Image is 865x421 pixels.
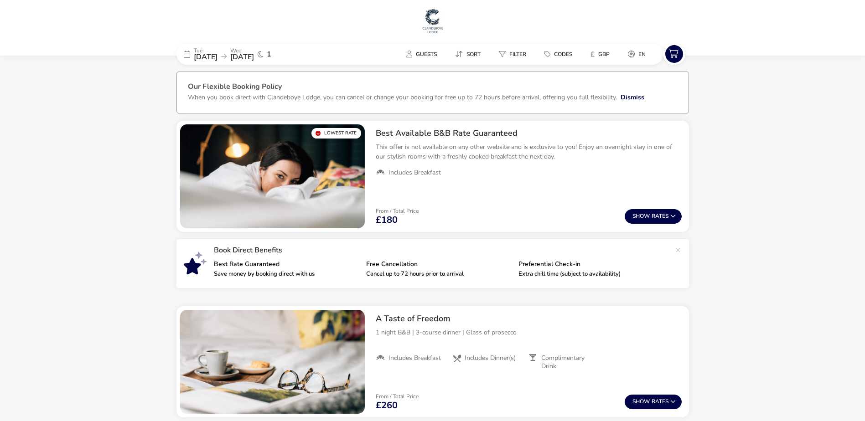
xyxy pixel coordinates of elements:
[180,310,365,414] swiper-slide: 1 / 1
[214,271,359,277] p: Save money by booking direct with us
[621,92,644,102] button: Dismiss
[188,83,678,92] h3: Our Flexible Booking Policy
[376,142,682,161] p: This offer is not available on any other website and is exclusive to you! Enjoy an overnight stay...
[537,47,583,61] naf-pibe-menu-bar-item: Codes
[376,401,398,410] span: £260
[194,52,218,62] span: [DATE]
[638,51,646,58] span: en
[366,271,511,277] p: Cancel up to 72 hours prior to arrival
[214,246,671,254] p: Book Direct Benefits
[376,328,682,337] p: 1 night B&B | 3-course dinner | Glass of prosecco
[376,313,682,324] h2: A Taste of Freedom
[230,52,254,62] span: [DATE]
[230,48,254,53] p: Wed
[448,47,492,61] naf-pibe-menu-bar-item: Sort
[465,354,516,362] span: Includes Dinner(s)
[583,47,621,61] naf-pibe-menu-bar-item: £GBP
[554,51,572,58] span: Codes
[376,208,419,214] p: From / Total Price
[625,209,682,224] button: ShowRates
[188,93,617,102] p: When you book direct with Clandeboye Lodge, you can cancel or change your booking for free up to ...
[366,261,511,267] p: Free Cancellation
[590,50,595,59] i: £
[214,261,359,267] p: Best Rate Guaranteed
[388,354,441,362] span: Includes Breakfast
[311,128,361,139] div: Lowest Rate
[509,51,526,58] span: Filter
[176,43,313,65] div: Tue[DATE]Wed[DATE]1
[537,47,580,61] button: Codes
[388,169,441,177] span: Includes Breakfast
[376,216,398,225] span: £180
[492,47,537,61] naf-pibe-menu-bar-item: Filter
[399,47,448,61] naf-pibe-menu-bar-item: Guests
[267,51,271,58] span: 1
[376,128,682,139] h2: Best Available B&B Rate Guaranteed
[368,306,689,378] div: A Taste of Freedom1 night B&B | 3-course dinner | Glass of proseccoIncludes BreakfastIncludes Din...
[625,395,682,409] button: ShowRates
[194,48,218,53] p: Tue
[180,124,365,228] swiper-slide: 1 / 1
[466,51,481,58] span: Sort
[421,7,444,35] img: Main Website
[368,121,689,185] div: Best Available B&B Rate GuaranteedThis offer is not available on any other website and is exclusi...
[621,47,653,61] button: en
[416,51,437,58] span: Guests
[583,47,617,61] button: £GBP
[376,394,419,399] p: From / Total Price
[518,261,663,267] p: Preferential Check-in
[399,47,444,61] button: Guests
[632,213,652,219] span: Show
[632,399,652,405] span: Show
[492,47,534,61] button: Filter
[541,354,598,370] span: Complimentary Drink
[448,47,488,61] button: Sort
[621,47,657,61] naf-pibe-menu-bar-item: en
[598,51,610,58] span: GBP
[518,271,663,277] p: Extra chill time (subject to availability)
